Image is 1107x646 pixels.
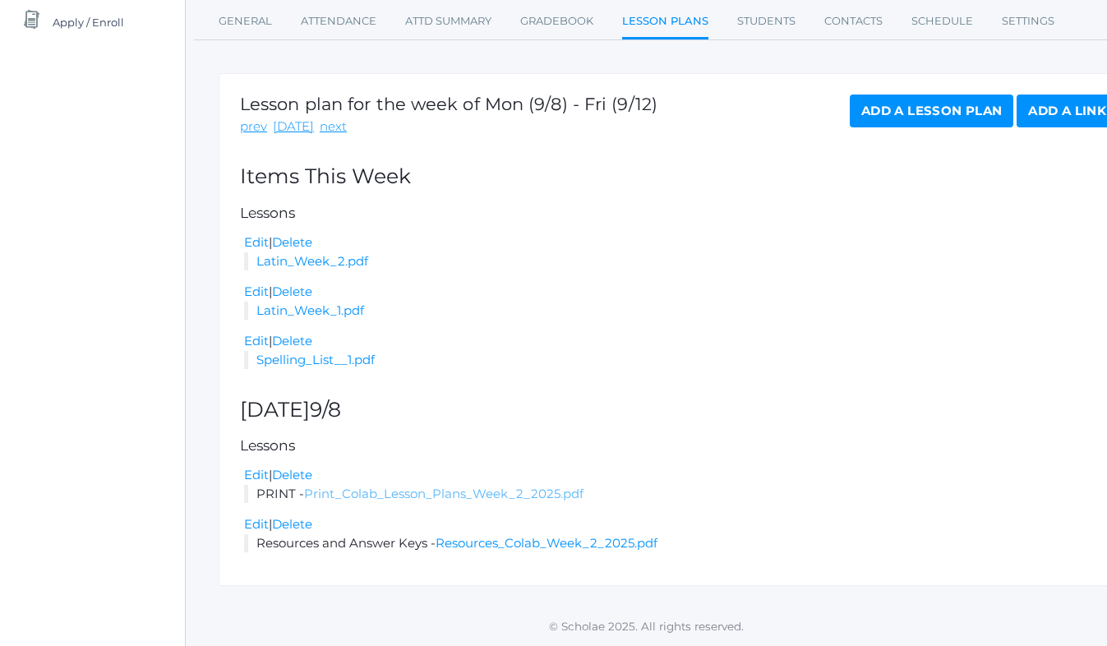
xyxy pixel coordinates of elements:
[1002,5,1054,38] a: Settings
[405,5,491,38] a: Attd Summary
[256,302,364,318] a: Latin_Week_1.pdf
[273,118,314,136] a: [DATE]
[824,5,883,38] a: Contacts
[186,618,1107,634] p: © Scholae 2025. All rights reserved.
[310,397,341,422] span: 9/8
[272,516,312,532] a: Delete
[320,118,347,136] a: next
[301,5,376,38] a: Attendance
[436,535,657,551] a: Resources_Colab_Week_2_2025.pdf
[272,467,312,482] a: Delete
[244,234,269,250] a: Edit
[304,486,583,501] a: Print_Colab_Lesson_Plans_Week_2_2025.pdf
[244,467,269,482] a: Edit
[622,5,708,40] a: Lesson Plans
[737,5,796,38] a: Students
[244,333,269,348] a: Edit
[53,6,124,39] span: Apply / Enroll
[256,352,375,367] a: Spelling_List__1.pdf
[244,284,269,299] a: Edit
[272,333,312,348] a: Delete
[911,5,973,38] a: Schedule
[850,95,1013,127] a: Add a Lesson Plan
[256,253,368,269] a: Latin_Week_2.pdf
[240,95,657,113] h1: Lesson plan for the week of Mon (9/8) - Fri (9/12)
[272,284,312,299] a: Delete
[219,5,272,38] a: General
[244,516,269,532] a: Edit
[272,234,312,250] a: Delete
[520,5,593,38] a: Gradebook
[240,118,267,136] a: prev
